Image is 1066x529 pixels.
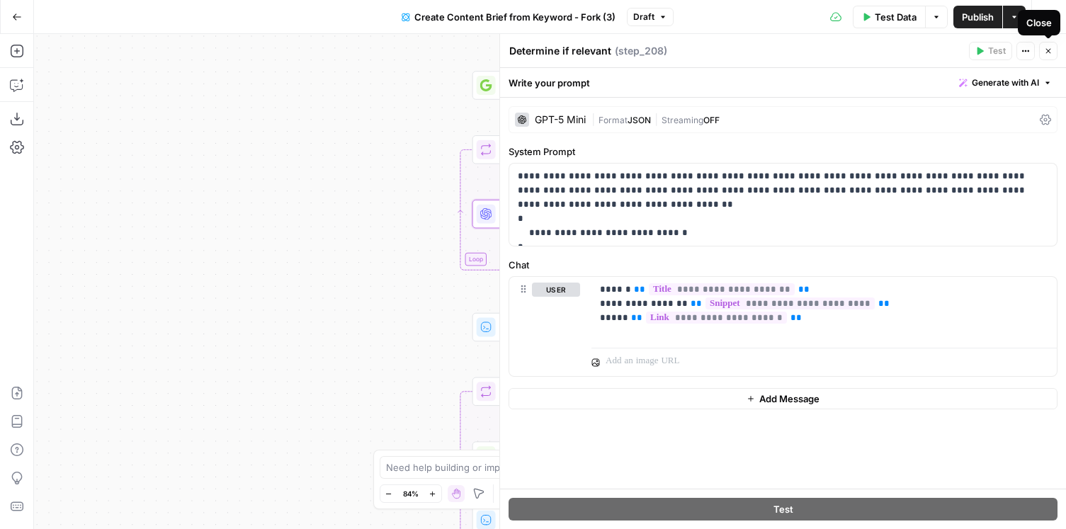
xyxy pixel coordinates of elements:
[393,6,624,28] button: Create Content Brief from Keyword - Fork (3)
[509,144,1058,159] label: System Prompt
[662,115,703,125] span: Streaming
[962,10,994,24] span: Publish
[875,10,917,24] span: Test Data
[509,498,1058,521] button: Test
[853,6,925,28] button: Test Data
[591,112,599,126] span: |
[472,71,657,99] div: Google SearchPerform Google SearchStep 51
[535,115,586,125] div: GPT-5 Mini
[414,10,616,24] span: Create Content Brief from Keyword - Fork (3)
[509,388,1058,409] button: Add Message
[472,377,657,406] div: IterationAnalyze Content for Top Ranking PagesStep 89
[773,502,793,516] span: Test
[509,277,580,376] div: user
[472,313,657,341] div: Run Code · JavaScriptRemove irrelevantStep 209
[509,258,1058,272] label: Chat
[628,115,651,125] span: JSON
[532,283,580,297] button: user
[988,45,1006,57] span: Test
[472,200,657,228] div: LLM · GPT-5 MiniDetermine if relevantStep 208
[472,264,657,278] div: Complete
[759,392,820,406] span: Add Message
[953,74,1058,92] button: Generate with AI
[472,441,657,470] div: Web Page ScrapeScrape Page ContentStep 90
[472,135,657,164] div: LoopIterationLabel if relevantStep 207
[599,115,628,125] span: Format
[651,112,662,126] span: |
[615,44,667,58] span: ( step_208 )
[969,42,1012,60] button: Test
[500,68,1066,97] div: Write your prompt
[403,488,419,499] span: 84%
[1026,16,1052,30] div: Close
[627,8,674,26] button: Draft
[703,115,720,125] span: OFF
[509,44,611,58] textarea: Determine if relevant
[972,76,1039,89] span: Generate with AI
[633,11,654,23] span: Draft
[953,6,1002,28] button: Publish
